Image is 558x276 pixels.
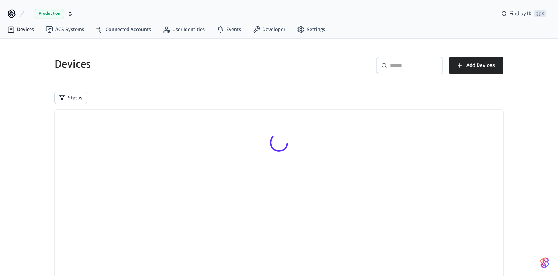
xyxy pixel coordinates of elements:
[211,23,247,36] a: Events
[291,23,331,36] a: Settings
[247,23,291,36] a: Developer
[466,61,495,70] span: Add Devices
[157,23,211,36] a: User Identities
[35,9,64,18] span: Production
[540,257,549,269] img: SeamLogoGradient.69752ec5.svg
[55,57,275,72] h5: Devices
[55,92,87,104] button: Status
[40,23,90,36] a: ACS Systems
[509,10,532,17] span: Find by ID
[90,23,157,36] a: Connected Accounts
[1,23,40,36] a: Devices
[534,10,546,17] span: ⌘ K
[495,7,552,20] div: Find by ID⌘ K
[449,57,503,74] button: Add Devices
